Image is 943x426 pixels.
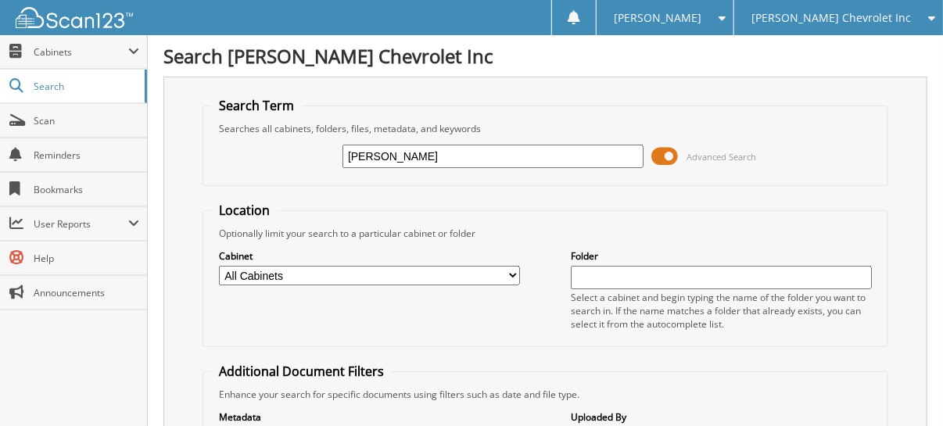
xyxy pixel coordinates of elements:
span: Announcements [34,286,139,299]
div: Searches all cabinets, folders, files, metadata, and keywords [211,122,880,135]
span: Cabinets [34,45,128,59]
span: User Reports [34,217,128,231]
legend: Search Term [211,97,302,114]
div: Enhance your search for specific documents using filters such as date and file type. [211,388,880,401]
span: [PERSON_NAME] Chevrolet Inc [751,13,911,23]
legend: Additional Document Filters [211,363,392,380]
iframe: Chat Widget [865,351,943,426]
label: Folder [571,249,872,263]
label: Metadata [219,410,520,424]
h1: Search [PERSON_NAME] Chevrolet Inc [163,43,927,69]
span: Scan [34,114,139,127]
img: scan123-logo-white.svg [16,7,133,28]
div: Select a cabinet and begin typing the name of the folder you want to search in. If the name match... [571,291,872,331]
div: Optionally limit your search to a particular cabinet or folder [211,227,880,240]
label: Uploaded By [571,410,872,424]
span: Search [34,80,137,93]
span: Help [34,252,139,265]
span: [PERSON_NAME] [614,13,701,23]
legend: Location [211,202,278,219]
span: Reminders [34,149,139,162]
label: Cabinet [219,249,520,263]
span: Advanced Search [687,151,756,163]
span: Bookmarks [34,183,139,196]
